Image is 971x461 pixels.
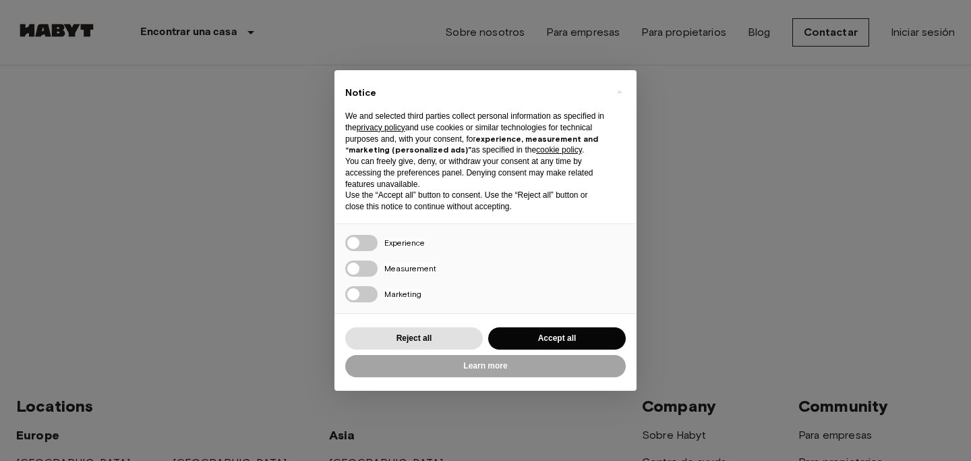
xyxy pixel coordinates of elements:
[384,238,425,248] span: Experience
[345,111,604,156] p: We and selected third parties collect personal information as specified in the and use cookies or...
[384,263,436,273] span: Measurement
[345,134,598,155] strong: experience, measurement and “marketing (personalized ads)”
[608,81,630,103] button: Close this notice
[345,86,604,100] h2: Notice
[345,156,604,190] p: You can freely give, deny, or withdraw your consent at any time by accessing the preferences pane...
[345,355,626,377] button: Learn more
[345,327,483,350] button: Reject all
[536,145,582,155] a: cookie policy
[357,123,405,132] a: privacy policy
[617,84,622,100] span: ×
[488,327,626,350] button: Accept all
[345,190,604,213] p: Use the “Accept all” button to consent. Use the “Reject all” button or close this notice to conti...
[384,289,421,299] span: Marketing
